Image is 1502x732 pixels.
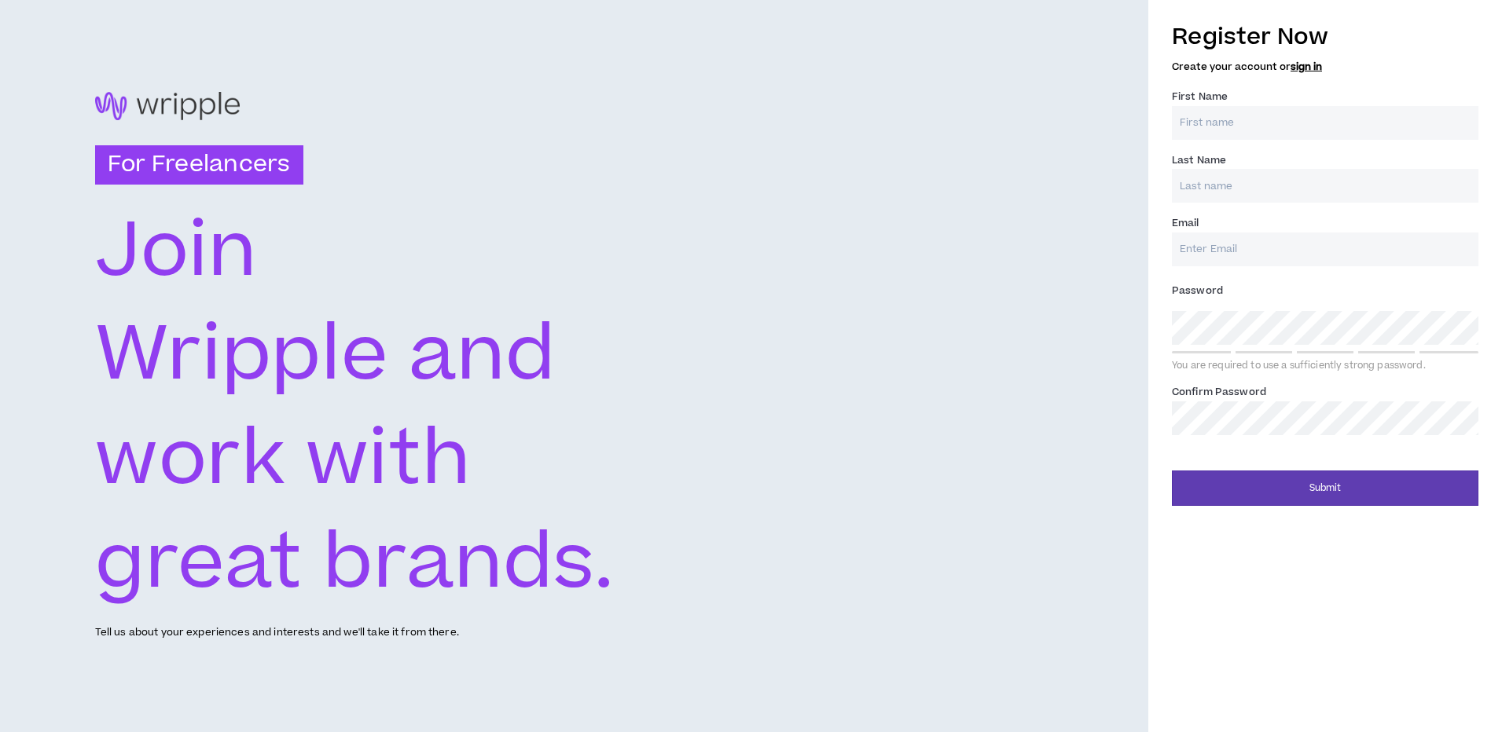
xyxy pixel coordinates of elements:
input: First name [1172,106,1478,140]
label: Last Name [1172,148,1226,173]
input: Enter Email [1172,232,1478,266]
span: Password [1172,284,1223,298]
text: great brands. [95,510,615,618]
text: Join [95,197,258,306]
label: First Name [1172,84,1228,109]
text: Wripple and [95,302,556,410]
p: Tell us about your experiences and interests and we'll take it from there. [95,625,459,640]
label: Email [1172,210,1199,236]
h3: For Freelancers [95,145,303,185]
a: sign in [1291,60,1322,74]
h5: Create your account or [1172,61,1478,72]
h3: Register Now [1172,20,1478,53]
button: Submit [1172,470,1478,506]
label: Confirm Password [1172,379,1266,404]
text: work with [95,405,472,514]
input: Last name [1172,169,1478,203]
div: You are required to use a sufficiently strong password. [1172,360,1478,372]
